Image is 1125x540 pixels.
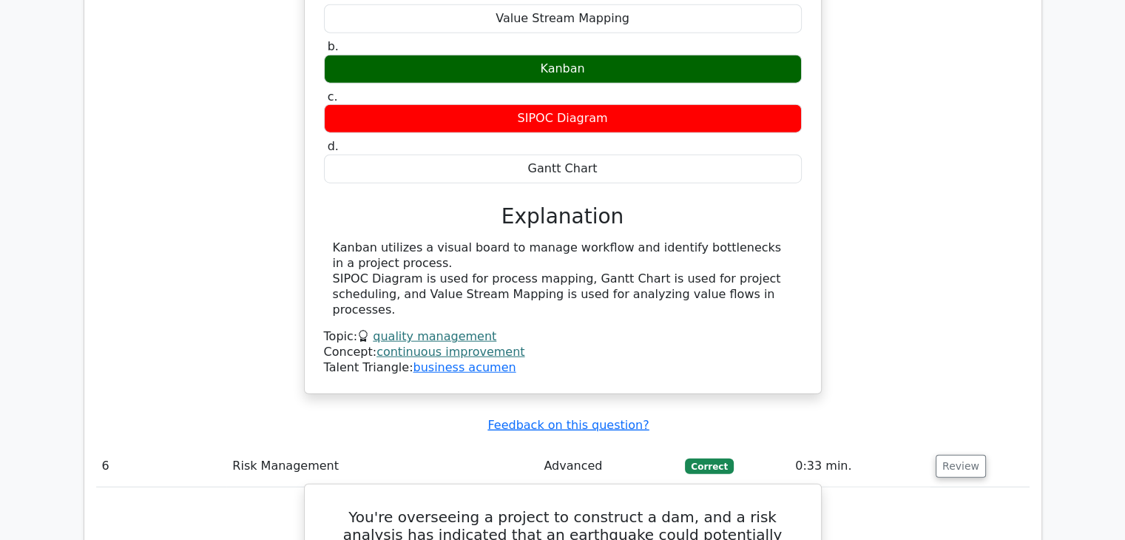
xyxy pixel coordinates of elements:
div: Concept: [324,345,802,360]
a: business acumen [413,360,516,374]
div: SIPOC Diagram [324,104,802,133]
span: Correct [685,459,733,473]
div: Value Stream Mapping [324,4,802,33]
span: c. [328,90,338,104]
a: quality management [373,329,496,343]
a: Feedback on this question? [487,418,649,432]
button: Review [936,455,986,478]
td: 6 [96,445,227,487]
div: Kanban [324,55,802,84]
div: Talent Triangle: [324,329,802,375]
td: Advanced [538,445,679,487]
span: d. [328,139,339,153]
td: Risk Management [226,445,538,487]
div: Gantt Chart [324,155,802,183]
h3: Explanation [333,204,793,229]
td: 0:33 min. [789,445,930,487]
a: continuous improvement [376,345,524,359]
span: b. [328,39,339,53]
div: Topic: [324,329,802,345]
div: Kanban utilizes a visual board to manage workflow and identify bottlenecks in a project process. ... [333,240,793,317]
